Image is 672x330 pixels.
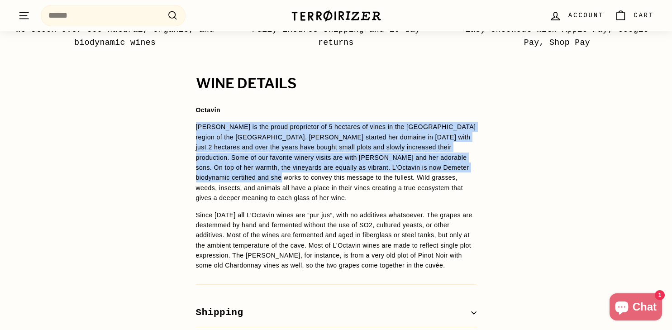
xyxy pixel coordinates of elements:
[196,298,477,328] button: Shipping
[568,10,604,20] span: Account
[196,106,221,114] strong: Octavin
[544,2,609,29] a: Account
[196,122,477,203] p: [PERSON_NAME] is the proud proprietor of 5 hectares of vines in the [GEOGRAPHIC_DATA] region of t...
[634,10,654,20] span: Cart
[235,23,436,49] p: Fully insured shipping and 10-day returns
[14,23,215,49] p: We stock over 500 natural, organic, and biodynamic wines
[609,2,659,29] a: Cart
[196,76,477,91] h2: WINE DETAILS
[607,293,665,323] inbox-online-store-chat: Shopify online store chat
[457,23,658,49] p: Easy checkout with Apple Pay, Google Pay, Shop Pay
[196,210,477,271] p: Since [DATE] all L’Octavin wines are “pur jus”, with no additives whatsoever. The grapes are dest...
